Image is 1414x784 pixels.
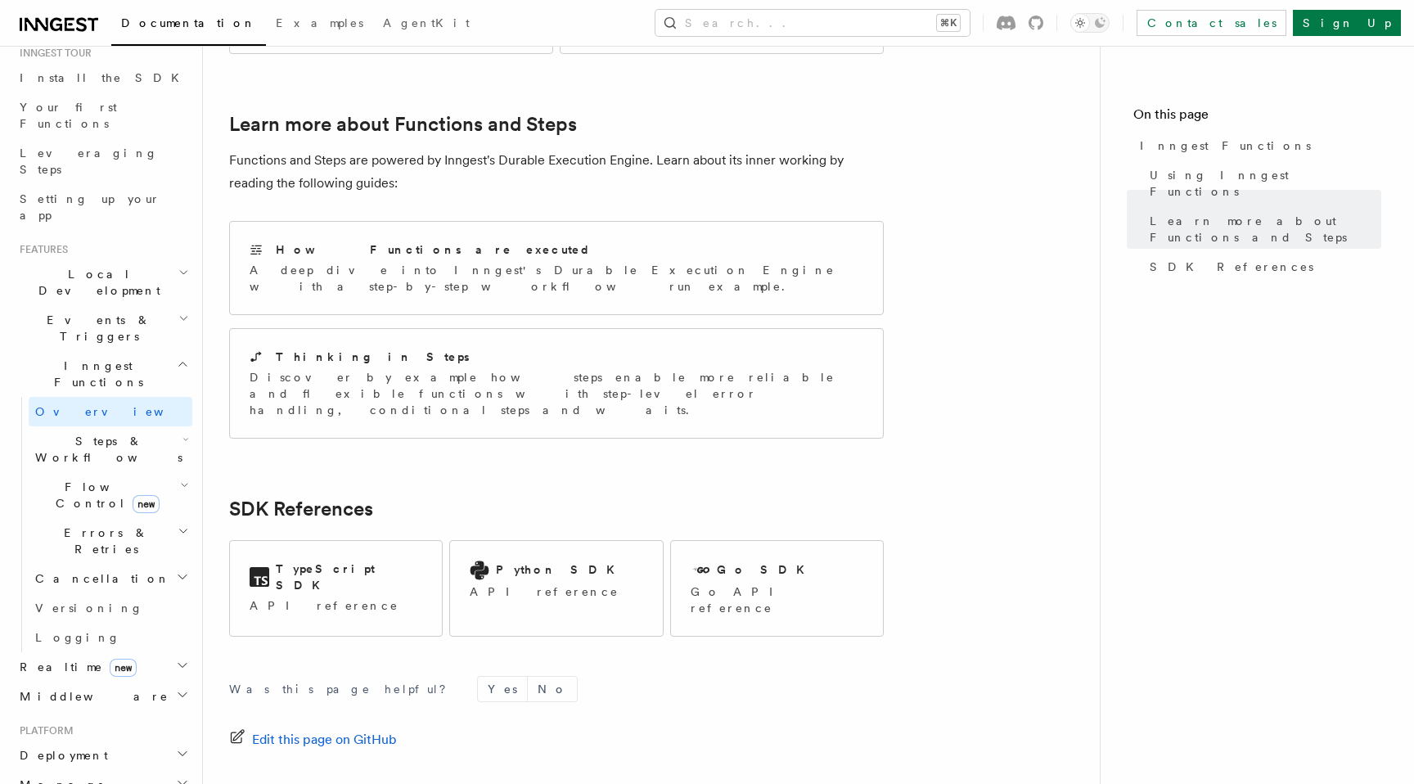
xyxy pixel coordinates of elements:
a: Go SDKGo API reference [670,540,884,637]
p: Discover by example how steps enable more reliable and flexible functions with step-level error h... [250,369,863,418]
p: Functions and Steps are powered by Inngest's Durable Execution Engine. Learn about its inner work... [229,149,884,195]
p: API reference [470,583,624,600]
span: Your first Functions [20,101,117,130]
span: Cancellation [29,570,170,587]
span: Examples [276,16,363,29]
span: Using Inngest Functions [1150,167,1381,200]
span: Features [13,243,68,256]
span: Errors & Retries [29,525,178,557]
a: How Functions are executedA deep dive into Inngest's Durable Execution Engine with a step-by-step... [229,221,884,315]
span: Flow Control [29,479,180,511]
button: Cancellation [29,564,192,593]
a: Examples [266,5,373,44]
span: Inngest tour [13,47,92,60]
a: Setting up your app [13,184,192,230]
button: Realtimenew [13,652,192,682]
span: Setting up your app [20,192,160,222]
button: Yes [478,677,527,701]
button: Search...⌘K [655,10,970,36]
a: Sign Up [1293,10,1401,36]
h4: On this page [1133,105,1381,131]
a: Install the SDK [13,63,192,92]
a: AgentKit [373,5,480,44]
span: Inngest Functions [1140,137,1311,154]
button: Flow Controlnew [29,472,192,518]
p: API reference [250,597,422,614]
a: Logging [29,623,192,652]
span: new [133,495,160,513]
p: Go API reference [691,583,863,616]
a: Edit this page on GitHub [229,728,397,751]
button: Middleware [13,682,192,711]
span: AgentKit [383,16,470,29]
span: Realtime [13,659,137,675]
span: Deployment [13,747,108,764]
span: Versioning [35,602,143,615]
a: Leveraging Steps [13,138,192,184]
a: Versioning [29,593,192,623]
span: Steps & Workflows [29,433,182,466]
p: A deep dive into Inngest's Durable Execution Engine with a step-by-step workflow run example. [250,262,863,295]
button: Events & Triggers [13,305,192,351]
a: SDK References [1143,252,1381,282]
button: Errors & Retries [29,518,192,564]
h2: TypeScript SDK [276,561,422,593]
a: Documentation [111,5,266,46]
p: Was this page helpful? [229,681,457,697]
span: Inngest Functions [13,358,177,390]
a: Inngest Functions [1133,131,1381,160]
a: Contact sales [1137,10,1286,36]
button: Steps & Workflows [29,426,192,472]
span: Platform [13,724,74,737]
a: Overview [29,397,192,426]
span: Install the SDK [20,71,189,84]
span: Events & Triggers [13,312,178,345]
span: new [110,659,137,677]
h2: Go SDK [717,561,814,578]
h2: Thinking in Steps [276,349,470,365]
span: Logging [35,631,120,644]
span: Overview [35,405,204,418]
h2: How Functions are executed [276,241,592,258]
span: Edit this page on GitHub [252,728,397,751]
a: Learn more about Functions and Steps [1143,206,1381,252]
a: Thinking in StepsDiscover by example how steps enable more reliable and flexible functions with s... [229,328,884,439]
button: Toggle dark mode [1070,13,1110,33]
span: Learn more about Functions and Steps [1150,213,1381,246]
a: Python SDKAPI reference [449,540,663,637]
button: No [528,677,577,701]
h2: Python SDK [496,561,624,578]
a: Your first Functions [13,92,192,138]
a: SDK References [229,498,373,520]
button: Deployment [13,741,192,770]
span: Local Development [13,266,178,299]
span: Middleware [13,688,169,705]
a: TypeScript SDKAPI reference [229,540,443,637]
button: Inngest Functions [13,351,192,397]
span: SDK References [1150,259,1313,275]
button: Local Development [13,259,192,305]
span: Leveraging Steps [20,146,158,176]
a: Using Inngest Functions [1143,160,1381,206]
span: Documentation [121,16,256,29]
div: Inngest Functions [13,397,192,652]
kbd: ⌘K [937,15,960,31]
a: Learn more about Functions and Steps [229,113,577,136]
